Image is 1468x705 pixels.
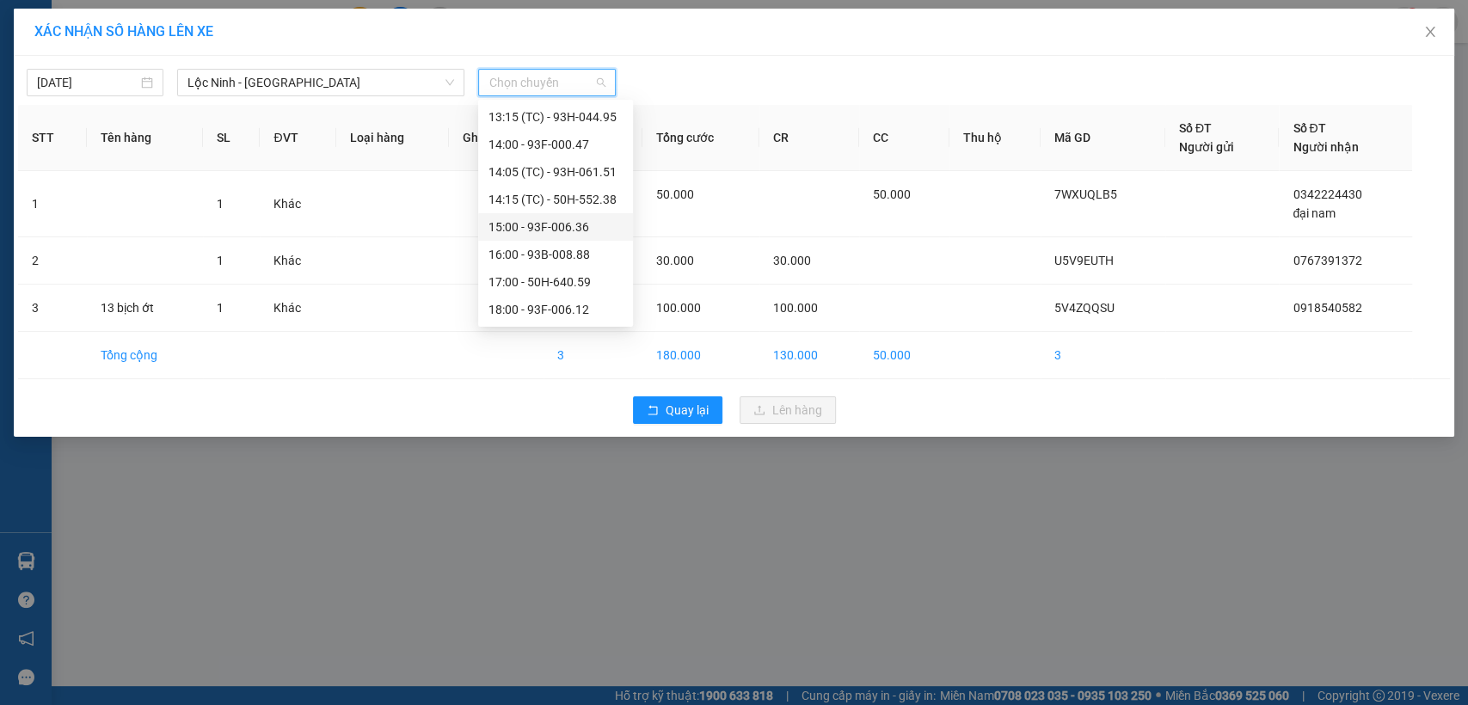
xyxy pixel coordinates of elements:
[1179,140,1234,154] span: Người gửi
[18,285,87,332] td: 3
[1293,206,1336,220] span: đại nam
[217,301,224,315] span: 1
[1054,254,1114,267] span: U5V9EUTH
[488,245,623,264] div: 16:00 - 93B-008.88
[642,105,760,171] th: Tổng cước
[488,135,623,154] div: 14:00 - 93F-000.47
[187,70,454,95] span: Lộc Ninh - Sài Gòn
[217,254,224,267] span: 1
[18,105,87,171] th: STT
[859,332,949,379] td: 50.000
[666,401,709,420] span: Quay lại
[1054,301,1115,315] span: 5V4ZQQSU
[1406,9,1454,57] button: Close
[87,332,203,379] td: Tổng cộng
[488,300,623,319] div: 18:00 - 93F-006.12
[1041,105,1165,171] th: Mã GD
[656,301,701,315] span: 100.000
[260,285,335,332] td: Khác
[656,254,694,267] span: 30.000
[656,187,694,201] span: 50.000
[449,105,544,171] th: Ghi chú
[488,190,623,209] div: 14:15 (TC) - 50H-552.38
[1293,254,1361,267] span: 0767391372
[642,332,760,379] td: 180.000
[740,396,836,424] button: uploadLên hàng
[37,73,138,92] input: 14/09/2025
[87,285,203,332] td: 13 bịch ớt
[773,254,811,267] span: 30.000
[488,107,623,126] div: 13:15 (TC) - 93H-044.95
[18,171,87,237] td: 1
[18,237,87,285] td: 2
[488,162,623,181] div: 14:05 (TC) - 93H-061.51
[647,404,659,418] span: rollback
[633,396,722,424] button: rollbackQuay lại
[260,171,335,237] td: Khác
[859,105,949,171] th: CC
[217,197,224,211] span: 1
[260,105,335,171] th: ĐVT
[203,105,260,171] th: SL
[1054,187,1117,201] span: 7WXUQLB5
[1293,187,1361,201] span: 0342224430
[87,105,203,171] th: Tên hàng
[1179,121,1212,135] span: Số ĐT
[873,187,911,201] span: 50.000
[544,332,642,379] td: 3
[1423,25,1437,39] span: close
[1041,332,1165,379] td: 3
[1293,121,1325,135] span: Số ĐT
[34,23,213,40] span: XÁC NHẬN SỐ HÀNG LÊN XE
[773,301,818,315] span: 100.000
[1293,140,1358,154] span: Người nhận
[445,77,455,88] span: down
[488,218,623,236] div: 15:00 - 93F-006.36
[336,105,449,171] th: Loại hàng
[488,273,623,291] div: 17:00 - 50H-640.59
[949,105,1041,171] th: Thu hộ
[759,332,859,379] td: 130.000
[759,105,859,171] th: CR
[260,237,335,285] td: Khác
[488,70,605,95] span: Chọn chuyến
[1293,301,1361,315] span: 0918540582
